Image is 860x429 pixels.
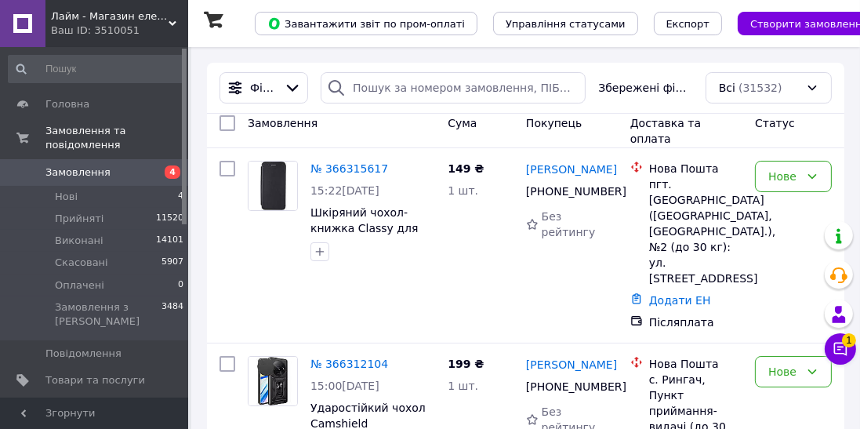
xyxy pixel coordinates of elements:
[649,356,742,372] div: Нова Пошта
[526,162,617,177] a: [PERSON_NAME]
[161,256,183,270] span: 5907
[310,162,388,175] a: № 366315617
[526,117,582,129] span: Покупець
[310,380,379,392] span: 15:00[DATE]
[55,212,103,226] span: Прийняті
[178,190,183,204] span: 4
[178,278,183,293] span: 0
[255,12,477,35] button: Завантажити звіт по пром-оплаті
[45,97,89,111] span: Головна
[768,363,800,380] div: Нове
[165,165,180,179] span: 4
[542,210,596,238] span: Без рейтингу
[310,184,379,197] span: 15:22[DATE]
[45,347,122,361] span: Повідомлення
[248,117,318,129] span: Замовлення
[249,357,297,405] img: Фото товару
[55,300,161,329] span: Замовлення з [PERSON_NAME]
[526,357,617,373] a: [PERSON_NAME]
[649,161,742,176] div: Нова Пошта
[506,18,626,30] span: Управління статусами
[825,333,856,365] button: Чат з покупцем1
[45,373,145,387] span: Товари та послуги
[267,16,465,31] span: Завантажити звіт по пром-оплаті
[55,190,78,204] span: Нові
[248,161,298,211] a: Фото товару
[310,206,418,266] a: Шкіряний чохол-книжка Classy для TECNO Pop 5 LTE Black
[755,117,795,129] span: Статус
[156,234,183,248] span: 14101
[526,185,626,198] span: [PHONE_NUMBER]
[649,176,742,286] div: пгт. [GEOGRAPHIC_DATA] ([GEOGRAPHIC_DATA], [GEOGRAPHIC_DATA].), №2 (до 30 кг): ул. [STREET_ADDRESS]
[55,256,108,270] span: Скасовані
[630,117,701,145] span: Доставка та оплата
[45,124,188,152] span: Замовлення та повідомлення
[493,12,638,35] button: Управління статусами
[250,80,278,96] span: Фільтри
[51,9,169,24] span: Лайм - Магазин електроніки та аксесуарів!
[45,165,111,180] span: Замовлення
[598,80,693,96] span: Збережені фільтри:
[649,294,711,307] a: Додати ЕН
[448,117,477,129] span: Cума
[768,168,800,185] div: Нове
[156,212,183,226] span: 11520
[321,72,586,104] input: Пошук за номером замовлення, ПІБ покупця, номером телефону, Email, номером накладної
[310,358,388,370] a: № 366312104
[649,314,742,330] div: Післяплата
[448,358,484,370] span: 199 ₴
[248,356,298,406] a: Фото товару
[666,18,710,30] span: Експорт
[738,82,782,94] span: (31532)
[55,234,103,248] span: Виконані
[448,162,484,175] span: 149 ₴
[8,55,185,83] input: Пошук
[842,333,856,347] span: 1
[448,184,478,197] span: 1 шт.
[161,300,183,329] span: 3484
[526,380,626,393] span: [PHONE_NUMBER]
[55,278,104,293] span: Оплачені
[654,12,723,35] button: Експорт
[719,80,735,96] span: Всі
[249,162,297,210] img: Фото товару
[51,24,188,38] div: Ваш ID: 3510051
[448,380,478,392] span: 1 шт.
